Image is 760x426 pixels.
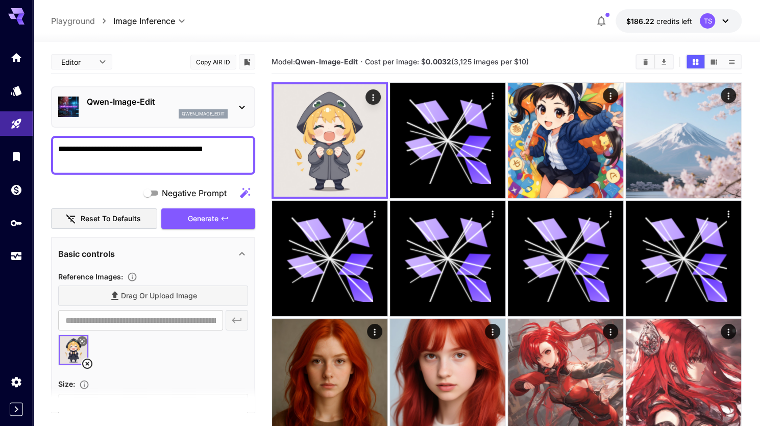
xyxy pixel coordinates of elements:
[705,55,723,68] button: Show images in video view
[10,117,22,130] div: Playground
[51,15,113,27] nav: breadcrumb
[51,208,157,229] button: Reset to defaults
[10,375,22,388] div: Settings
[75,380,93,390] button: Adjust the dimensions of the generated image by specifying its width and height in pixels, or sel...
[182,110,225,117] p: qwen_image_edit
[723,55,741,68] button: Show images in list view
[721,324,736,339] div: Actions
[508,83,623,198] img: 2Q==
[10,150,22,163] div: Library
[10,84,22,97] div: Models
[360,56,362,68] p: ·
[426,57,451,66] b: 0.0032
[635,54,674,69] div: Clear ImagesDownload All
[626,83,741,198] img: Z
[113,15,175,27] span: Image Inference
[58,91,248,123] div: Qwen-Image-Editqwen_image_edit
[603,88,618,103] div: Actions
[61,57,93,67] span: Editor
[367,324,382,339] div: Actions
[603,324,618,339] div: Actions
[636,55,654,68] button: Clear Images
[161,208,255,229] button: Generate
[162,187,227,199] span: Negative Prompt
[626,17,656,26] span: $186.22
[365,89,381,105] div: Actions
[10,250,22,263] div: Usage
[51,15,95,27] a: Playground
[603,206,618,221] div: Actions
[58,242,248,266] div: Basic controls
[58,272,123,281] span: Reference Images :
[367,206,382,221] div: Actions
[10,217,22,229] div: API Keys
[616,9,742,33] button: $186.22042TS
[10,51,22,64] div: Home
[10,403,23,416] button: Expand sidebar
[685,54,742,69] div: Show images in grid viewShow images in video viewShow images in list view
[687,55,704,68] button: Show images in grid view
[295,57,358,66] b: Qwen-Image-Edit
[123,272,141,282] button: Upload a reference image to guide the result. This is needed for Image-to-Image or Inpainting. Su...
[190,55,236,69] button: Copy AIR ID
[10,183,22,196] div: Wallet
[656,17,692,26] span: credits left
[274,84,386,197] img: 2Q==
[655,55,673,68] button: Download All
[700,13,715,29] div: TS
[58,248,115,260] p: Basic controls
[87,96,228,108] p: Qwen-Image-Edit
[721,206,736,221] div: Actions
[58,380,75,388] span: Size :
[188,212,218,225] span: Generate
[485,206,500,221] div: Actions
[485,88,500,103] div: Actions
[242,56,252,68] button: Add to library
[365,57,529,66] span: Cost per image: $ (3,125 images per $10)
[272,57,358,66] span: Model:
[721,88,736,103] div: Actions
[626,16,692,27] div: $186.22042
[485,324,500,339] div: Actions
